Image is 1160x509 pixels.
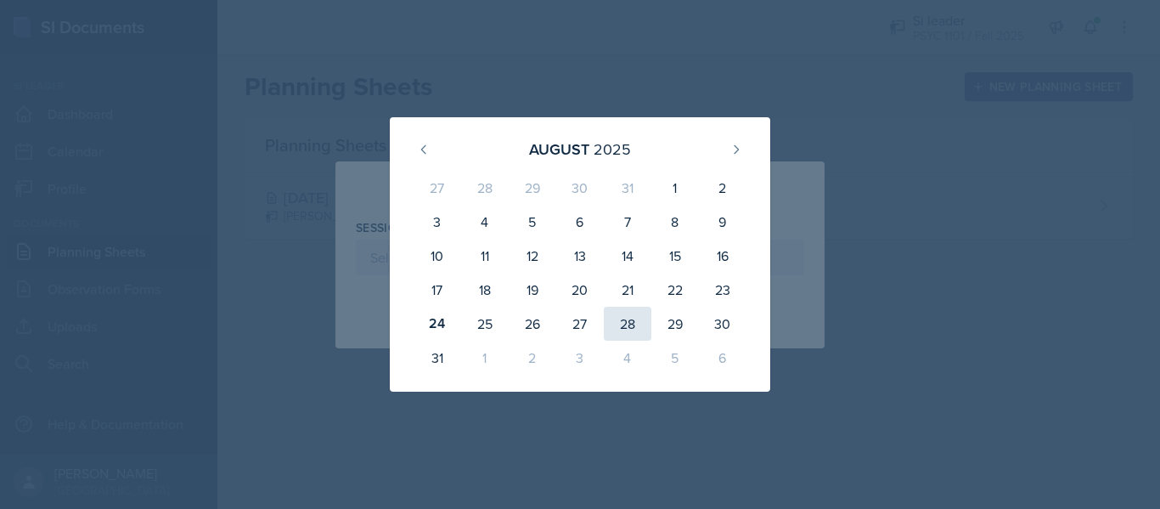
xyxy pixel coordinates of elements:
div: 3 [414,205,461,239]
div: 22 [651,273,699,307]
div: 27 [556,307,604,341]
div: 6 [556,205,604,239]
div: 5 [509,205,556,239]
div: 10 [414,239,461,273]
div: 21 [604,273,651,307]
div: 29 [509,171,556,205]
div: 16 [699,239,746,273]
div: 3 [556,341,604,375]
div: 25 [461,307,509,341]
div: 20 [556,273,604,307]
div: 31 [604,171,651,205]
div: 19 [509,273,556,307]
div: 28 [461,171,509,205]
div: 15 [651,239,699,273]
div: 11 [461,239,509,273]
div: 2 [699,171,746,205]
div: 23 [699,273,746,307]
div: 1 [461,341,509,375]
div: 1 [651,171,699,205]
div: 14 [604,239,651,273]
div: 6 [699,341,746,375]
div: 5 [651,341,699,375]
div: 24 [414,307,461,341]
div: 2 [509,341,556,375]
div: 12 [509,239,556,273]
div: 13 [556,239,604,273]
div: 4 [461,205,509,239]
div: 31 [414,341,461,375]
div: 9 [699,205,746,239]
div: 18 [461,273,509,307]
div: 27 [414,171,461,205]
div: 17 [414,273,461,307]
div: 29 [651,307,699,341]
div: 30 [556,171,604,205]
div: August [529,138,589,161]
div: 30 [699,307,746,341]
div: 8 [651,205,699,239]
div: 4 [604,341,651,375]
div: 28 [604,307,651,341]
div: 7 [604,205,651,239]
div: 26 [509,307,556,341]
div: 2025 [594,138,631,161]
